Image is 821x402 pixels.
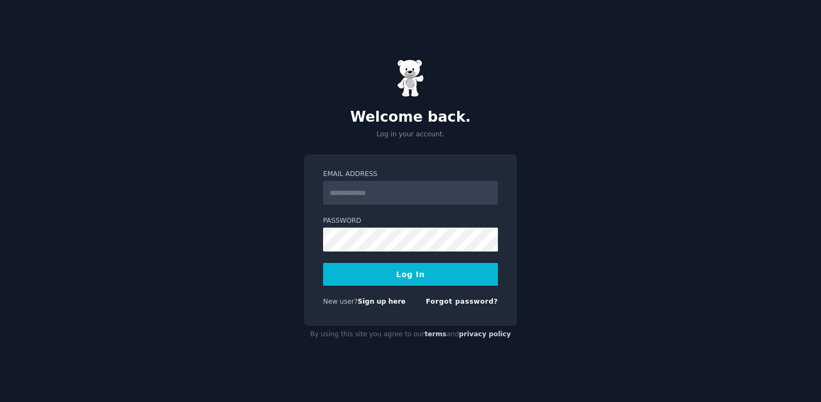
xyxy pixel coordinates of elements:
[304,326,517,343] div: By using this site you agree to our and
[304,109,517,126] h2: Welcome back.
[358,298,406,305] a: Sign up here
[323,298,358,305] span: New user?
[323,216,498,226] label: Password
[426,298,498,305] a: Forgot password?
[323,263,498,286] button: Log In
[304,130,517,140] p: Log in your account.
[323,169,498,179] label: Email Address
[397,59,424,97] img: Gummy Bear
[425,330,446,338] a: terms
[459,330,511,338] a: privacy policy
